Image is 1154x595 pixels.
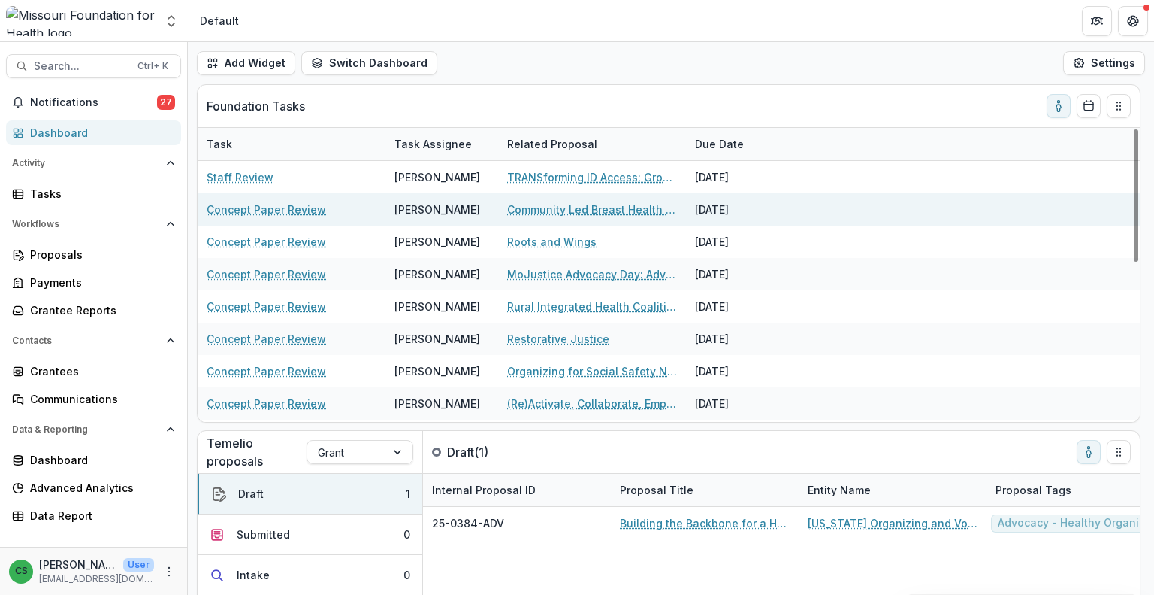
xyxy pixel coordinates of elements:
[30,96,157,109] span: Notifications
[385,128,498,160] div: Task Assignee
[1063,51,1145,75] button: Settings
[197,51,295,75] button: Add Widget
[6,298,181,323] a: Grantee Reports
[507,266,677,282] a: MoJustice Advocacy Day: Advancing Health and Justice Equity in [US_STATE] for Formerly and Curren...
[301,51,437,75] button: Switch Dashboard
[394,331,480,347] div: [PERSON_NAME]
[394,363,480,379] div: [PERSON_NAME]
[6,6,155,36] img: Missouri Foundation for Health logo
[507,396,677,411] a: (Re)Activate, Collaborate, Empower: [US_STATE]’s Blueprint for Preventing [MEDICAL_DATA]
[799,482,880,498] div: Entity Name
[157,95,175,110] span: 27
[403,527,410,542] div: 0
[6,54,181,78] button: Search...
[198,474,422,515] button: Draft1
[12,424,160,435] span: Data & Reporting
[611,474,799,506] div: Proposal Title
[1077,440,1101,464] button: toggle-assigned-to-me
[406,486,410,502] div: 1
[394,299,480,314] div: [PERSON_NAME]
[808,515,977,531] a: [US_STATE] Organizing and Voter Engagement Collaborative
[507,331,609,347] a: Restorative Justice
[611,482,702,498] div: Proposal Title
[198,128,385,160] div: Task
[30,247,169,263] div: Proposals
[403,567,410,583] div: 0
[6,90,181,114] button: Notifications27
[986,482,1080,498] div: Proposal Tags
[423,474,611,506] div: Internal Proposal ID
[6,242,181,267] a: Proposals
[207,299,326,314] a: Concept Paper Review
[394,202,480,217] div: [PERSON_NAME]
[207,97,305,115] p: Foundation Tasks
[1107,440,1131,464] button: Drag
[6,417,181,442] button: Open Data & Reporting
[507,169,677,185] a: TRANSforming ID Access: Growing Capacity to Defend & Expand Gender Marker Changes
[30,480,169,496] div: Advanced Analytics
[6,120,181,145] a: Dashboard
[39,572,154,586] p: [EMAIL_ADDRESS][DOMAIN_NAME]
[507,363,677,379] a: Organizing for Social Safety Nets in Rural [US_STATE]
[6,475,181,500] a: Advanced Analytics
[686,355,799,387] div: [DATE]
[498,128,686,160] div: Related Proposal
[6,270,181,295] a: Payments
[423,482,545,498] div: Internal Proposal ID
[30,508,169,524] div: Data Report
[6,359,181,384] a: Grantees
[30,125,169,141] div: Dashboard
[134,58,171,74] div: Ctrl + K
[1118,6,1148,36] button: Get Help
[686,420,799,452] div: [DATE]
[1077,94,1101,118] button: Calendar
[394,396,480,411] div: [PERSON_NAME]
[1047,94,1071,118] button: toggle-assigned-to-me
[34,60,128,73] span: Search...
[394,234,480,250] div: [PERSON_NAME]
[6,212,181,236] button: Open Workflows
[238,486,264,502] div: Draft
[432,515,504,531] span: 25-0384-ADV
[507,299,677,314] a: Rural Integrated Health Coalition: Advancing Health Equity in [GEOGRAPHIC_DATA][US_STATE]
[207,202,326,217] a: Concept Paper Review
[6,503,181,528] a: Data Report
[6,181,181,206] a: Tasks
[6,151,181,175] button: Open Activity
[30,275,169,290] div: Payments
[686,128,799,160] div: Due Date
[6,329,181,353] button: Open Contacts
[207,169,273,185] a: Staff Review
[6,387,181,411] a: Communications
[15,566,28,576] div: Chase Shiflet
[39,557,117,572] p: [PERSON_NAME]
[394,169,480,185] div: [PERSON_NAME]
[30,452,169,468] div: Dashboard
[507,202,677,217] a: Community Led Breast Health Regional Hubs for Sustained System Change
[12,335,160,346] span: Contacts
[207,396,326,411] a: Concept Paper Review
[12,158,160,168] span: Activity
[507,234,597,250] a: Roots and Wings
[385,136,481,152] div: Task Assignee
[198,515,422,555] button: Submitted0
[160,563,178,581] button: More
[237,527,290,542] div: Submitted
[198,136,241,152] div: Task
[686,136,753,152] div: Due Date
[686,226,799,258] div: [DATE]
[1082,6,1112,36] button: Partners
[799,474,986,506] div: Entity Name
[686,290,799,323] div: [DATE]
[6,448,181,472] a: Dashboard
[447,443,560,461] p: Draft ( 1 )
[200,13,239,29] div: Default
[30,391,169,407] div: Communications
[686,387,799,420] div: [DATE]
[123,558,154,572] p: User
[161,6,182,36] button: Open entity switcher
